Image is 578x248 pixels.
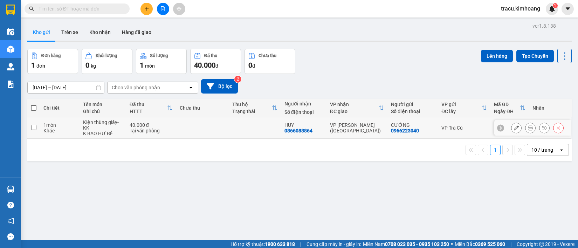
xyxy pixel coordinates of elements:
[160,6,165,11] span: file-add
[559,147,564,153] svg: open
[265,241,295,247] strong: 1900 633 818
[234,76,241,83] sup: 2
[441,125,487,131] div: VP Trà Cú
[215,63,218,69] span: đ
[553,3,558,8] sup: 1
[204,53,217,58] div: Đã thu
[43,122,76,128] div: 1 món
[194,61,215,69] span: 40.000
[494,102,520,107] div: Mã GD
[330,109,378,114] div: ĐC giao
[284,101,323,106] div: Người nhận
[475,241,505,247] strong: 0369 525 060
[385,241,449,247] strong: 0708 023 035 - 0935 103 250
[248,61,252,69] span: 0
[82,49,132,74] button: Khối lượng0kg
[43,128,76,133] div: Khác
[391,109,434,114] div: Số điện thoại
[27,24,56,41] button: Kho gửi
[495,4,546,13] span: tracu.kimhoang
[259,53,276,58] div: Chưa thu
[140,3,153,15] button: plus
[7,63,14,70] img: warehouse-icon
[232,109,272,114] div: Trạng thái
[326,99,387,117] th: Toggle SortBy
[511,123,522,133] div: Sửa đơn hàng
[112,84,160,91] div: Chọn văn phòng nhận
[188,85,194,90] svg: open
[27,49,78,74] button: Đơn hàng1đơn
[300,240,301,248] span: |
[83,131,122,136] div: K BAO HƯ BỂ
[230,240,295,248] span: Hỗ trợ kỹ thuật:
[554,3,556,8] span: 1
[136,49,187,74] button: Số lượng1món
[7,28,14,35] img: warehouse-icon
[96,53,117,58] div: Khối lượng
[391,122,434,128] div: CƯỜNG
[565,6,571,12] span: caret-down
[36,63,45,69] span: đơn
[83,102,122,107] div: Tên món
[7,46,14,53] img: warehouse-icon
[455,240,505,248] span: Miền Bắc
[562,3,574,15] button: caret-down
[85,61,89,69] span: 0
[516,50,554,62] button: Tạo Chuyến
[494,122,525,128] div: TRC08250015
[130,122,173,128] div: 40.000 đ
[31,61,35,69] span: 1
[190,49,241,74] button: Đã thu40.000đ
[6,5,15,15] img: logo-vxr
[531,146,553,153] div: 10 / trang
[116,24,157,41] button: Hàng đã giao
[532,22,556,30] div: ver 1.8.138
[284,109,323,115] div: Số điện thoại
[130,109,167,114] div: HTTT
[130,102,167,107] div: Đã thu
[252,63,255,69] span: đ
[140,61,144,69] span: 1
[39,5,121,13] input: Tìm tên, số ĐT hoặc mã đơn
[180,105,225,111] div: Chưa thu
[494,109,520,114] div: Ngày ĐH
[481,50,513,62] button: Lên hàng
[232,102,272,107] div: Thu hộ
[330,102,378,107] div: VP nhận
[157,3,169,15] button: file-add
[7,81,14,88] img: solution-icon
[144,6,149,11] span: plus
[7,233,14,240] span: message
[150,53,168,58] div: Số lượng
[229,99,281,117] th: Toggle SortBy
[451,243,453,246] span: ⚪️
[438,99,490,117] th: Toggle SortBy
[29,6,34,11] span: search
[391,128,419,133] div: 0966223040
[56,24,84,41] button: Trên xe
[43,105,76,111] div: Chi tiết
[539,242,544,247] span: copyright
[177,6,181,11] span: aim
[41,53,61,58] div: Đơn hàng
[510,240,511,248] span: |
[307,240,361,248] span: Cung cấp máy in - giấy in:
[391,102,434,107] div: Người gửi
[284,128,312,133] div: 0866088864
[549,6,555,12] img: icon-new-feature
[83,109,122,114] div: Ghi chú
[201,79,238,94] button: Bộ lọc
[173,3,185,15] button: aim
[7,218,14,224] span: notification
[84,24,116,41] button: Kho nhận
[83,119,122,131] div: Kiện thùng giấy- KK
[490,145,501,155] button: 1
[532,105,567,111] div: Nhãn
[363,240,449,248] span: Miền Nam
[284,122,323,128] div: HUY
[441,102,481,107] div: VP gửi
[130,128,173,133] div: Tại văn phòng
[494,128,525,133] div: 16:47 [DATE]
[441,109,481,114] div: ĐC lấy
[145,63,155,69] span: món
